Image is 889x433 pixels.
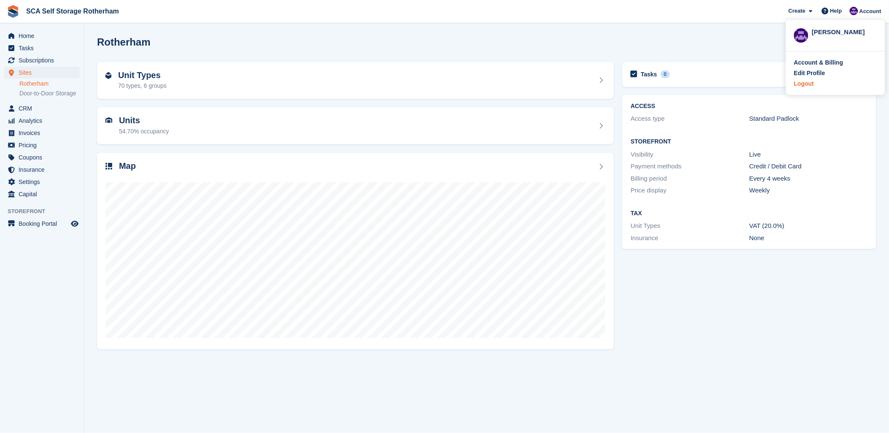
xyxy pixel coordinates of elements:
div: Visibility [631,150,749,160]
span: Home [19,30,69,42]
a: menu [4,188,80,200]
a: Rotherham [19,80,80,88]
img: Kelly Neesham [794,28,808,43]
div: 70 types, 6 groups [118,81,167,90]
div: Unit Types [631,221,749,231]
span: Account [859,7,881,16]
a: Unit Types 70 types, 6 groups [97,62,614,99]
a: SCA Self Storage Rotherham [23,4,122,18]
span: Booking Portal [19,218,69,230]
a: menu [4,42,80,54]
span: Create [789,7,805,15]
div: Billing period [631,174,749,184]
img: map-icn-33ee37083ee616e46c38cad1a60f524a97daa1e2b2c8c0bc3eb3415660979fc1.svg [105,163,112,170]
h2: Units [119,116,169,125]
div: [PERSON_NAME] [812,27,877,35]
div: Weekly [749,186,868,195]
span: Subscriptions [19,54,69,66]
a: menu [4,127,80,139]
h2: Map [119,161,136,171]
a: Preview store [70,219,80,229]
a: menu [4,218,80,230]
a: menu [4,30,80,42]
img: Kelly Neesham [850,7,858,15]
a: menu [4,115,80,127]
img: unit-type-icn-2b2737a686de81e16bb02015468b77c625bbabd49415b5ef34ead5e3b44a266d.svg [105,72,111,79]
span: Invoices [19,127,69,139]
div: Edit Profile [794,69,825,78]
span: CRM [19,103,69,114]
div: Account & Billing [794,58,843,67]
div: Live [749,150,868,160]
a: menu [4,152,80,163]
div: Payment methods [631,162,749,171]
h2: Storefront [631,138,868,145]
div: Credit / Debit Card [749,162,868,171]
a: Account & Billing [794,58,877,67]
a: Map [97,153,614,349]
a: menu [4,54,80,66]
img: unit-icn-7be61d7bf1b0ce9d3e12c5938cc71ed9869f7b940bace4675aadf7bd6d80202e.svg [105,117,112,123]
div: Insurance [631,233,749,243]
span: Tasks [19,42,69,54]
div: None [749,233,868,243]
a: menu [4,176,80,188]
h2: Tax [631,210,868,217]
a: menu [4,164,80,176]
img: stora-icon-8386f47178a22dfd0bd8f6a31ec36ba5ce8667c1dd55bd0f319d3a0aa187defe.svg [7,5,19,18]
div: 54.70% occupancy [119,127,169,136]
span: Capital [19,188,69,200]
a: menu [4,139,80,151]
a: Units 54.70% occupancy [97,107,614,144]
h2: Unit Types [118,70,167,80]
a: menu [4,103,80,114]
span: Pricing [19,139,69,151]
a: menu [4,67,80,78]
div: Price display [631,186,749,195]
span: Storefront [8,207,84,216]
h2: ACCESS [631,103,868,110]
div: 0 [661,70,670,78]
h2: Rotherham [97,36,151,48]
div: VAT (20.0%) [749,221,868,231]
span: Coupons [19,152,69,163]
span: Insurance [19,164,69,176]
span: Help [830,7,842,15]
span: Sites [19,67,69,78]
div: Every 4 weeks [749,174,868,184]
h2: Tasks [641,70,657,78]
div: Logout [794,79,814,88]
span: Settings [19,176,69,188]
a: Logout [794,79,877,88]
div: Standard Padlock [749,114,868,124]
a: Edit Profile [794,69,877,78]
a: Door-to-Door Storage [19,89,80,97]
div: Access type [631,114,749,124]
span: Analytics [19,115,69,127]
